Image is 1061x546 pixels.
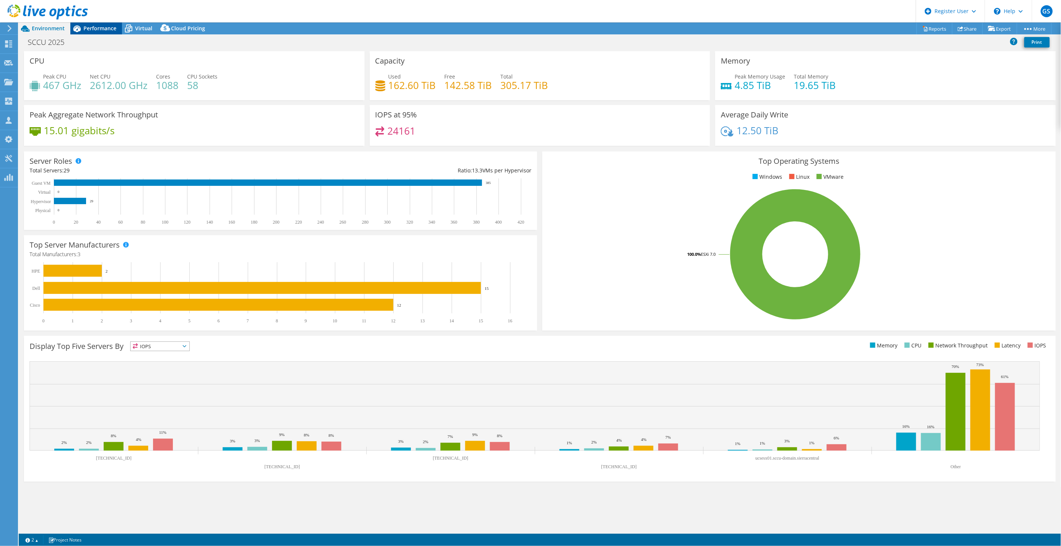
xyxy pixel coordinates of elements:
[917,23,952,34] a: Reports
[141,220,145,225] text: 80
[130,318,132,323] text: 3
[809,441,815,445] text: 1%
[1024,37,1050,47] a: Print
[206,220,213,225] text: 140
[982,23,1017,34] a: Export
[83,25,116,32] span: Performance
[721,111,788,119] h3: Average Daily Write
[567,441,572,445] text: 1%
[188,318,190,323] text: 5
[391,318,396,323] text: 12
[31,199,51,204] text: Hypervisor
[993,341,1021,350] li: Latency
[548,157,1050,165] h3: Top Operating Systems
[30,157,72,165] h3: Server Roles
[451,220,457,225] text: 360
[64,167,70,174] span: 29
[449,318,454,323] text: 14
[295,220,302,225] text: 220
[305,318,307,323] text: 9
[90,81,147,89] h4: 2612.00 GHz
[448,434,453,439] text: 7%
[171,25,205,32] span: Cloud Pricing
[61,440,67,445] text: 2%
[43,81,81,89] h4: 467 GHz
[868,341,898,350] li: Memory
[187,73,217,80] span: CPU Sockets
[265,464,300,469] text: [TECHNICAL_ID]
[508,318,512,323] text: 16
[281,166,532,175] div: Ratio: VMs per Hypervisor
[479,318,483,323] text: 15
[86,440,92,445] text: 2%
[58,190,60,194] text: 0
[902,424,910,429] text: 16%
[429,220,435,225] text: 340
[118,220,123,225] text: 60
[756,455,820,461] text: ucsesx01.sccu-domain.sierracentral
[42,318,45,323] text: 0
[665,435,671,439] text: 7%
[423,439,429,444] text: 2%
[30,166,281,175] div: Total Servers:
[721,57,750,65] h3: Memory
[927,341,988,350] li: Network Throughput
[247,318,249,323] text: 7
[273,220,280,225] text: 200
[397,303,401,307] text: 12
[44,126,115,135] h4: 15.01 gigabits/s
[406,220,413,225] text: 320
[317,220,324,225] text: 240
[473,220,480,225] text: 380
[156,73,170,80] span: Cores
[701,251,716,257] tspan: ESXi 7.0
[329,433,334,438] text: 8%
[445,81,492,89] h4: 142.58 TiB
[501,73,513,80] span: Total
[388,81,436,89] h4: 162.60 TiB
[952,23,983,34] a: Share
[398,439,404,444] text: 3%
[96,220,101,225] text: 40
[641,437,647,442] text: 4%
[30,241,120,249] h3: Top Server Manufacturers
[254,438,260,443] text: 3%
[251,220,257,225] text: 180
[784,439,790,443] text: 3%
[1017,23,1052,34] a: More
[903,341,922,350] li: CPU
[495,220,502,225] text: 400
[43,535,87,545] a: Project Notes
[339,220,346,225] text: 260
[420,318,425,323] text: 13
[388,73,401,80] span: Used
[834,436,839,440] text: 6%
[304,433,310,437] text: 8%
[106,269,108,273] text: 2
[518,220,524,225] text: 420
[760,441,765,445] text: 1%
[787,173,810,181] li: Linux
[96,455,132,461] text: [TECHNICAL_ID]
[43,73,66,80] span: Peak CPU
[951,464,961,469] text: Other
[32,181,51,186] text: Guest VM
[32,25,65,32] span: Environment
[24,38,76,46] h1: SCCU 2025
[375,111,417,119] h3: IOPS at 95%
[433,455,469,461] text: [TECHNICAL_ID]
[1026,341,1046,350] li: IOPS
[927,424,935,429] text: 16%
[35,208,51,213] text: Physical
[501,81,548,89] h4: 305.17 TiB
[77,251,80,258] span: 3
[687,251,701,257] tspan: 100.0%
[794,81,836,89] h4: 19.65 TiB
[53,220,55,225] text: 0
[58,208,60,212] text: 0
[217,318,220,323] text: 6
[751,173,783,181] li: Windows
[136,437,141,442] text: 4%
[445,73,455,80] span: Free
[591,440,597,444] text: 2%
